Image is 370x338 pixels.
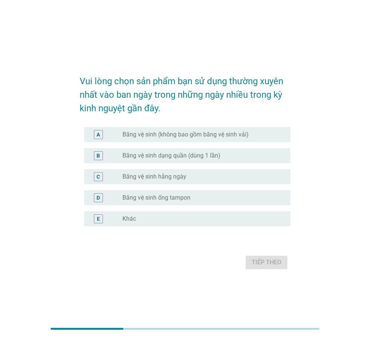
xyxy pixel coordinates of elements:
div: E [97,215,100,223]
div: D [97,194,100,202]
label: Băng vệ sinh dạng quần (dùng 1 lần) [122,152,220,159]
div: A [97,130,100,138]
div: C [97,173,100,180]
div: B [97,152,100,159]
label: Khác [122,215,136,223]
label: Băng vệ sinh hằng ngày [122,173,186,180]
label: Băng vệ sinh (không bao gồm băng vệ sinh vải) [122,131,249,138]
label: Băng vệ sinh ống tampon [122,194,190,202]
h2: Vui lòng chọn sản phẩm bạn sử dụng thường xuyên nhất vào ban ngày trong những ngày nhiều trong kỳ... [80,67,290,115]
